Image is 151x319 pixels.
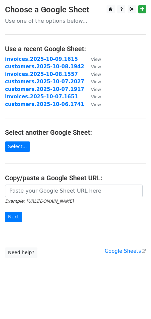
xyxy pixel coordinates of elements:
a: View [84,71,101,77]
h4: Select another Google Sheet: [5,128,146,136]
a: invoices.2025-10-08.1557 [5,71,78,77]
a: View [84,64,101,70]
a: View [84,86,101,92]
small: View [91,64,101,69]
small: View [91,94,101,99]
h3: Choose a Google Sheet [5,5,146,15]
small: View [91,57,101,62]
small: View [91,102,101,107]
a: View [84,56,101,62]
small: Example: [URL][DOMAIN_NAME] [5,199,73,204]
small: View [91,87,101,92]
a: invoices.2025-10-07.1651 [5,94,78,100]
small: View [91,79,101,84]
a: View [84,79,101,85]
a: View [84,101,101,107]
a: Select... [5,141,30,152]
a: customers.2025-10-08.1942 [5,64,84,70]
a: customers.2025-10-07.1917 [5,86,84,92]
input: Next [5,212,22,222]
a: Need help? [5,247,37,258]
p: Use one of the options below... [5,17,146,24]
h4: Use a recent Google Sheet: [5,45,146,53]
h4: Copy/paste a Google Sheet URL: [5,174,146,182]
small: View [91,72,101,77]
a: View [84,94,101,100]
a: Google Sheets [105,248,146,254]
a: invoices.2025-10-09.1615 [5,56,78,62]
a: customers.2025-10-06.1741 [5,101,84,107]
input: Paste your Google Sheet URL here [5,185,143,197]
a: customers.2025-10-07.2027 [5,79,84,85]
iframe: Chat Widget [118,287,151,319]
